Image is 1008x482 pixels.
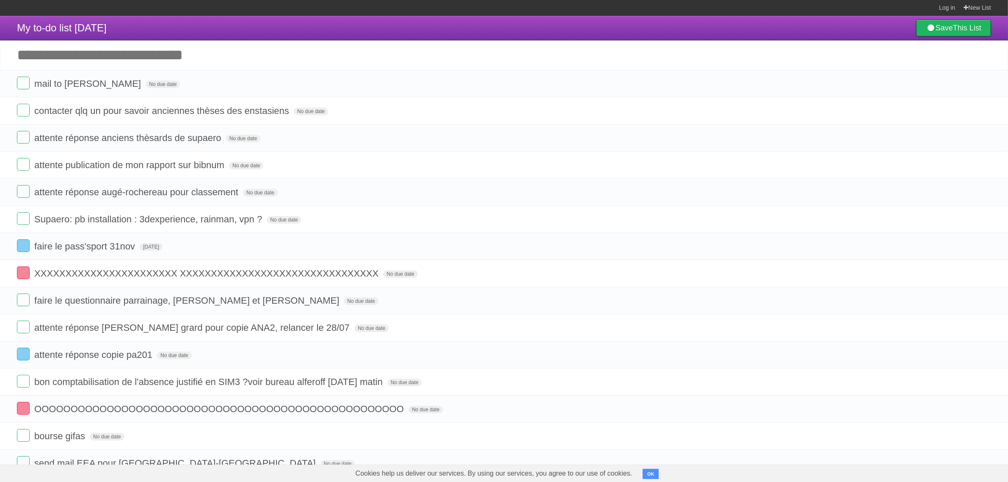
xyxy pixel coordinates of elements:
[140,243,163,251] span: [DATE]
[34,377,385,387] span: bon comptabilisation de l'absence justifié en SIM3 ?voir bureau alferoff [DATE] matin
[17,429,30,442] label: Done
[157,352,191,359] span: No due date
[17,294,30,306] label: Done
[34,214,264,224] span: Supaero: pb installation : 3dexperience, rainman, vpn ?
[17,104,30,116] label: Done
[17,212,30,225] label: Done
[34,458,318,468] span: send mail EEA pour [GEOGRAPHIC_DATA]-[GEOGRAPHIC_DATA]
[916,19,991,36] a: SaveThis List
[17,131,30,144] label: Done
[953,24,981,32] b: This List
[90,433,124,440] span: No due date
[17,22,107,33] span: My to-do list [DATE]
[34,241,137,252] span: faire le pass'sport 31nov
[17,375,30,388] label: Done
[17,158,30,171] label: Done
[344,297,378,305] span: No due date
[34,431,87,441] span: bourse gifas
[34,295,341,306] span: faire le questionnaire parrainage, [PERSON_NAME] et [PERSON_NAME]
[17,266,30,279] label: Done
[17,321,30,333] label: Done
[34,78,143,89] span: mail to [PERSON_NAME]
[643,469,659,479] button: OK
[34,187,240,197] span: attente réponse augé-rochereau pour classement
[243,189,277,197] span: No due date
[17,239,30,252] label: Done
[17,456,30,469] label: Done
[17,402,30,415] label: Done
[34,133,224,143] span: attente réponse anciens thèsards de supaero
[34,322,352,333] span: attente réponse [PERSON_NAME] grard pour copie ANA2, relancer le 28/07
[34,268,381,279] span: XXXXXXXXXXXXXXXXXXXXXXX XXXXXXXXXXXXXXXXXXXXXXXXXXXXXXXX
[17,185,30,198] label: Done
[226,135,260,142] span: No due date
[229,162,263,169] span: No due date
[146,80,180,88] span: No due date
[409,406,443,413] span: No due date
[383,270,417,278] span: No due date
[387,379,422,386] span: No due date
[34,160,226,170] span: attente publication de mon rapport sur bibnum
[267,216,301,224] span: No due date
[17,77,30,89] label: Done
[17,348,30,360] label: Done
[294,108,328,115] span: No due date
[347,465,641,482] span: Cookies help us deliver our services. By using our services, you agree to our use of cookies.
[34,349,155,360] span: attente réponse copie pa201
[320,460,355,468] span: No due date
[34,404,406,414] span: OOOOOOOOOOOOOOOOOOOOOOOOOOOOOOOOOOOOOOOOOOOOOOOOOOO
[34,105,291,116] span: contacter qlq un pour savoir anciennes thèses des enstasiens
[354,324,389,332] span: No due date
